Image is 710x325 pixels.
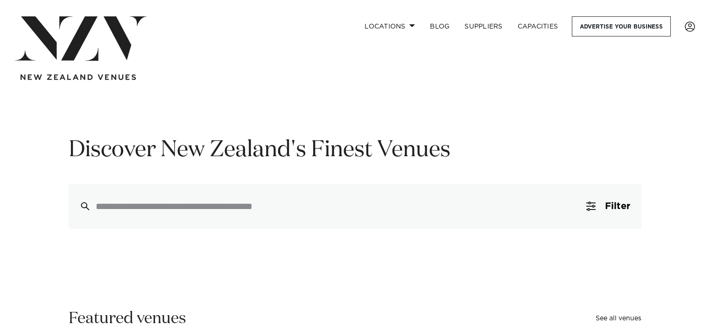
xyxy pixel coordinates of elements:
a: Locations [357,16,422,36]
span: Filter [605,202,630,211]
h1: Discover New Zealand's Finest Venues [69,136,641,165]
a: BLOG [422,16,457,36]
a: SUPPLIERS [457,16,510,36]
img: new-zealand-venues-text.png [21,74,136,80]
a: See all venues [596,315,641,322]
a: Advertise your business [572,16,671,36]
img: nzv-logo.png [15,16,147,61]
a: Capacities [510,16,566,36]
button: Filter [575,184,641,229]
